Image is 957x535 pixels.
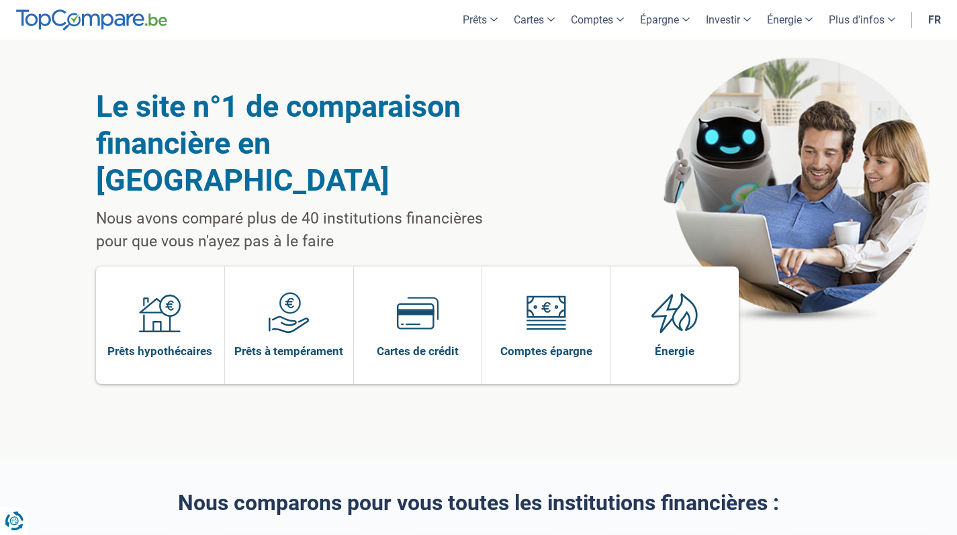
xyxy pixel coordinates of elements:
span: Prêts à tempérament [234,344,343,358]
a: Énergie Énergie [611,266,739,384]
img: Prêts à tempérament [268,292,310,334]
a: Prêts hypothécaires Prêts hypothécaires [96,266,225,384]
a: Prêts à tempérament Prêts à tempérament [225,266,353,384]
img: Cartes de crédit [397,292,439,334]
img: Énergie [651,292,698,334]
img: Prêts hypothécaires [139,292,181,334]
a: Comptes épargne Comptes épargne [482,266,610,384]
span: Énergie [655,344,694,358]
span: Cartes de crédit [377,344,459,358]
h1: Le site n°1 de comparaison financière en [GEOGRAPHIC_DATA] [96,88,517,199]
span: Prêts hypothécaires [107,344,212,358]
span: Comptes épargne [500,344,592,358]
img: Comptes épargne [525,292,567,334]
h2: Nous comparons pour vous toutes les institutions financières : [96,491,862,515]
img: TopCompare [16,9,167,31]
a: Cartes de crédit Cartes de crédit [354,266,482,384]
p: Nous avons comparé plus de 40 institutions financières pour que vous n'ayez pas à le faire [96,207,517,253]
